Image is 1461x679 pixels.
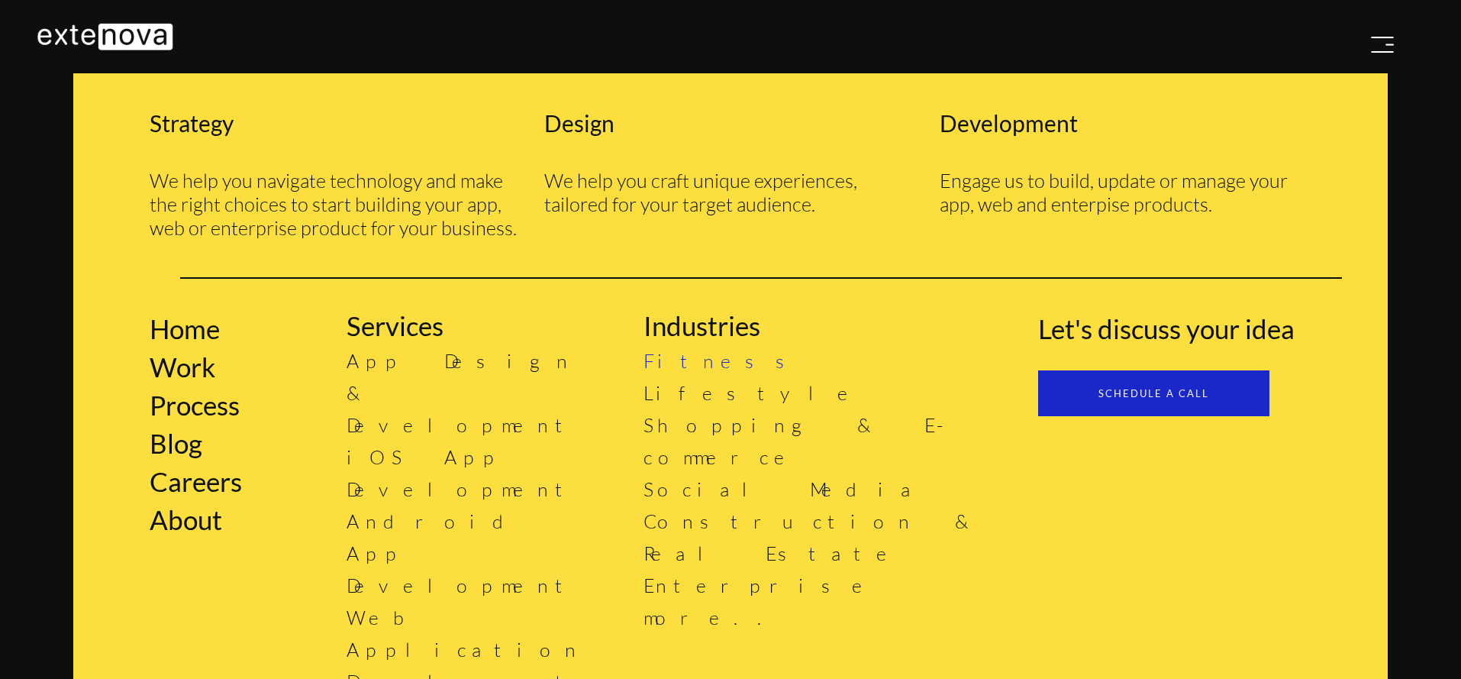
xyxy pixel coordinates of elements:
[347,349,578,437] a: App Design & Development
[1038,309,1311,348] div: Let's discuss your idea
[150,427,202,459] a: Blog
[1038,370,1269,416] a: Schedule a call
[643,606,781,629] a: more..
[150,465,242,497] a: Careers
[544,169,917,241] div: We help you craft unique experiences, tailored for your target audience.
[150,351,215,383] a: Work
[643,309,760,341] a: Industries
[643,349,806,373] a: Fitness
[643,381,862,405] a: Lifestyle
[150,503,222,535] a: About
[37,23,174,50] img: Extenova
[643,574,876,597] a: Enterprise
[940,169,1312,216] div: Engage us to build, update or manage your app, web and enterpise products.
[643,509,983,565] a: Construction & Real Estate
[544,107,917,140] div: Design
[150,312,220,344] a: Home
[643,477,923,501] a: Social Media
[347,509,578,597] a: Android App Development
[940,107,1312,140] div: Development
[1371,37,1394,53] img: Menu
[643,413,957,469] a: Shopping & E-commerce
[347,309,443,341] a: Services
[150,389,240,421] a: Process
[347,445,578,501] a: iOS App Development
[150,169,522,241] div: We help you navigate technology and make the right choices to start building your app, web or ent...
[150,107,522,140] div: Strategy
